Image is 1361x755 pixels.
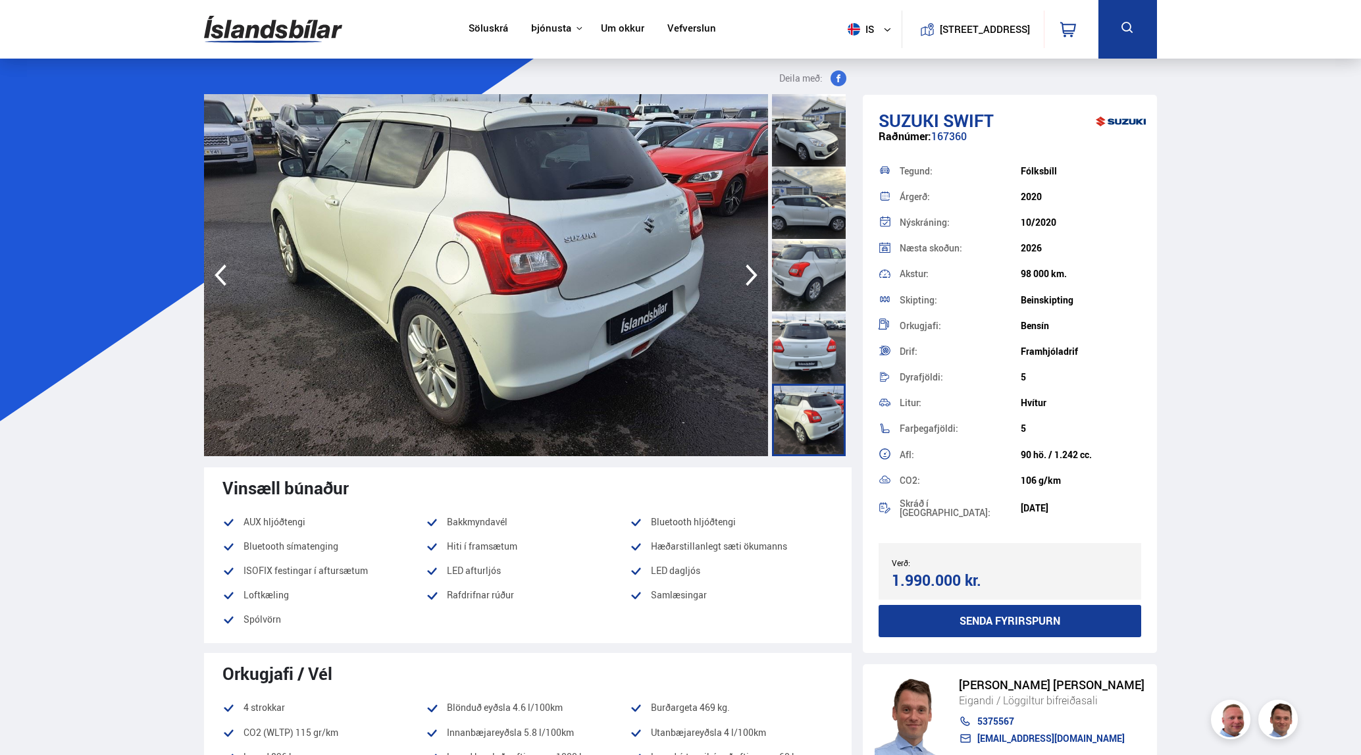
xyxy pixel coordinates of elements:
[1021,423,1141,434] div: 5
[1260,702,1300,741] img: FbJEzSuNWCJXmdc-.webp
[1094,101,1147,142] img: brand logo
[944,24,1025,35] button: [STREET_ADDRESS]
[222,563,426,579] li: ISOFIX festingar í aftursætum
[426,563,629,579] li: LED afturljós
[601,22,644,36] a: Um okkur
[848,23,860,36] img: svg+xml;base64,PHN2ZyB4bWxucz0iaHR0cDovL3d3dy53My5vcmcvMjAwMC9zdmciIHdpZHRoPSI1MTIiIGhlaWdodD0iNT...
[900,296,1020,305] div: Skipting:
[768,94,1332,456] img: 2453500.jpeg
[222,587,426,603] li: Loftkæling
[774,70,852,86] button: Deila með:
[900,244,1020,253] div: Næsta skoðun:
[900,499,1020,517] div: Skráð í [GEOGRAPHIC_DATA]:
[630,725,833,741] li: Utanbæjareyðsla 4 l/100km
[875,676,946,755] img: FbJEzSuNWCJXmdc-.webp
[1021,475,1141,486] div: 106 g/km
[900,476,1020,485] div: CO2:
[892,558,1010,567] div: Verð:
[11,5,50,45] button: Open LiveChat chat widget
[426,514,629,530] li: Bakkmyndavél
[900,321,1020,330] div: Orkugjafi:
[879,109,939,132] span: Suzuki
[879,130,1141,156] div: 167360
[900,373,1020,382] div: Dyrafjöldi:
[426,725,629,741] li: Innanbæjareyðsla 5.8 l/100km
[222,725,426,741] li: CO2 (WLTP) 115 gr/km
[630,538,833,554] li: Hæðarstillanlegt sæti ökumanns
[1021,166,1141,176] div: Fólksbíll
[900,218,1020,227] div: Nýskráning:
[1021,346,1141,357] div: Framhjóladrif
[900,450,1020,459] div: Afl:
[1213,702,1252,741] img: siFngHWaQ9KaOqBr.png
[959,692,1144,709] div: Eigandi / Löggiltur bifreiðasali
[426,538,629,554] li: Hiti í framsætum
[900,167,1020,176] div: Tegund:
[959,716,1144,727] a: 5375567
[842,23,875,36] span: is
[900,269,1020,278] div: Akstur:
[630,514,833,530] li: Bluetooth hljóðtengi
[531,22,571,35] button: Þjónusta
[900,347,1020,356] div: Drif:
[1021,321,1141,331] div: Bensín
[426,587,629,603] li: Rafdrifnar rúður
[1021,192,1141,202] div: 2020
[630,700,833,716] li: Burðargeta 469 kg.
[222,612,426,627] li: Spólvörn
[1021,450,1141,460] div: 90 hö. / 1.242 cc.
[1021,295,1141,305] div: Beinskipting
[959,733,1144,744] a: [EMAIL_ADDRESS][DOMAIN_NAME]
[959,678,1144,692] div: [PERSON_NAME] [PERSON_NAME]
[222,538,426,554] li: Bluetooth símatenging
[900,398,1020,407] div: Litur:
[879,129,931,143] span: Raðnúmer:
[1021,503,1141,513] div: [DATE]
[1021,372,1141,382] div: 5
[204,94,768,456] img: 2453498.jpeg
[469,22,508,36] a: Söluskrá
[222,664,833,683] div: Orkugjafi / Vél
[892,571,1006,589] div: 1.990.000 kr.
[943,109,994,132] span: Swift
[667,22,716,36] a: Vefverslun
[842,10,902,49] button: is
[630,563,833,579] li: LED dagljós
[222,700,426,716] li: 4 strokkar
[1021,269,1141,279] div: 98 000 km.
[900,424,1020,433] div: Farþegafjöldi:
[630,587,833,603] li: Samlæsingar
[1021,398,1141,408] div: Hvítur
[1021,217,1141,228] div: 10/2020
[900,192,1020,201] div: Árgerð:
[222,478,833,498] div: Vinsæll búnaður
[1021,243,1141,253] div: 2026
[910,11,1037,48] a: [STREET_ADDRESS]
[779,70,823,86] span: Deila með:
[222,514,426,530] li: AUX hljóðtengi
[426,700,629,716] li: Blönduð eyðsla 4.6 l/100km
[204,8,342,51] img: G0Ugv5HjCgRt.svg
[879,605,1141,637] button: Senda fyrirspurn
